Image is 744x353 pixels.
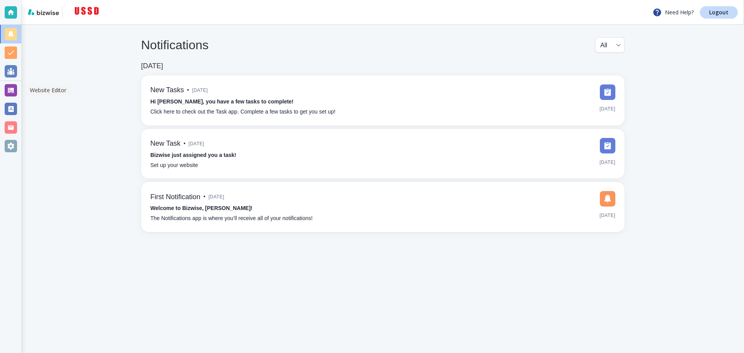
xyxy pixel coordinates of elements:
[192,84,208,96] span: [DATE]
[150,152,236,158] strong: Bizwise just assigned you a task!
[150,161,198,170] p: Set up your website
[203,193,205,201] p: •
[28,9,59,15] img: bizwise
[141,129,625,179] a: New Task•[DATE]Bizwise just assigned you a task!Set up your website[DATE]
[150,108,336,116] p: Click here to check out the Task app. Complete a few tasks to get you set up!
[600,138,615,153] img: DashboardSidebarTasks.svg
[184,139,186,148] p: •
[141,38,208,52] h4: Notifications
[653,8,694,17] p: Need Help?
[150,193,200,201] h6: First Notification
[599,210,615,221] span: [DATE]
[150,214,313,223] p: The Notifications app is where you’ll receive all of your notifications!
[709,10,728,15] p: Logout
[150,205,252,211] strong: Welcome to Bizwise, [PERSON_NAME]!
[599,157,615,168] span: [DATE]
[600,84,615,100] img: DashboardSidebarTasks.svg
[141,62,163,71] h6: [DATE]
[600,38,620,52] div: All
[150,98,294,105] strong: Hi [PERSON_NAME], you have a few tasks to complete!
[65,6,99,19] img: Yorba Linda Martial Arts
[208,191,224,203] span: [DATE]
[150,139,181,148] h6: New Task
[141,182,625,232] a: First Notification•[DATE]Welcome to Bizwise, [PERSON_NAME]!The Notifications app is where you’ll ...
[30,86,66,94] p: Website Editor
[141,75,625,126] a: New Tasks•[DATE]Hi [PERSON_NAME], you have a few tasks to complete!Click here to check out the Ta...
[187,86,189,95] p: •
[700,6,738,19] a: Logout
[189,138,205,150] span: [DATE]
[600,191,615,207] img: DashboardSidebarNotification.svg
[599,103,615,115] span: [DATE]
[150,86,184,95] h6: New Tasks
